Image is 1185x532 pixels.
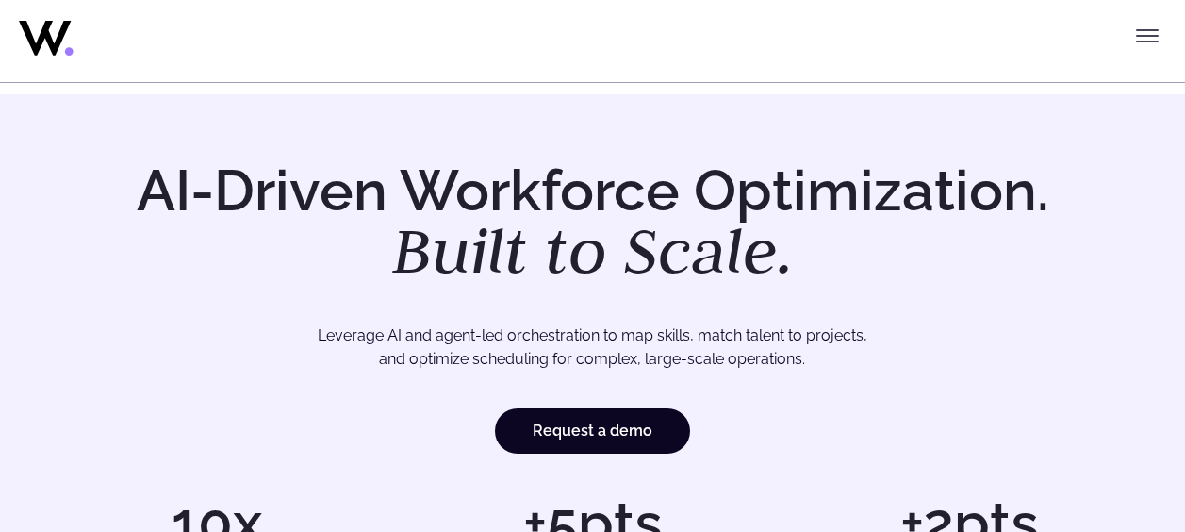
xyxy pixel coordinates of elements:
[110,162,1076,283] h1: AI-Driven Workforce Optimization.
[93,324,1092,372] p: Leverage AI and agent-led orchestration to map skills, match talent to projects, and optimize sch...
[392,208,794,291] em: Built to Scale.
[495,408,690,454] a: Request a demo
[1128,17,1166,55] button: Toggle menu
